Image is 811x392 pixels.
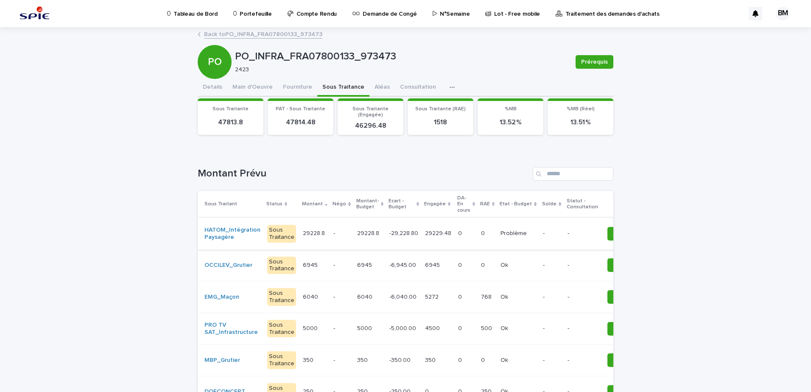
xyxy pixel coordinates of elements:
p: 0 [481,355,487,364]
p: 5000 [303,323,319,332]
p: DA-En cours [457,193,470,215]
p: 0 [458,228,464,237]
p: 47813.8 [203,118,258,126]
h1: Montant Prévu [198,168,529,180]
p: Ecart - Budget [389,196,414,212]
p: Etat - Budget [500,199,532,209]
button: Négo [607,290,634,304]
p: - [333,357,350,364]
p: - [568,294,597,301]
span: Négo [613,230,628,238]
p: Sous Traitant [204,199,237,209]
p: - [568,325,597,332]
p: 5272 [425,292,440,301]
button: Aléas [369,79,395,97]
span: Négo [613,325,628,333]
tr: HATOM_Intégration Paysagère Sous Traitance29228.829228.8 -29228.829228.8 -29,228.80-29,228.80 292... [198,218,682,249]
p: 350 [357,355,369,364]
p: 2423 [235,66,565,73]
p: -350.00 [389,355,412,364]
p: 350 [303,355,315,364]
button: Details [198,79,227,97]
tr: OCCILEV_Grutier Sous Traitance69456945 -69456945 -6,945.00-6,945.00 69456945 00 00 OkOk --NégoEditer [198,249,682,281]
input: Search [533,167,613,181]
p: PO_INFRA_FRA07800133_973473 [235,50,569,63]
tr: MBP_Grutier Sous Traitance350350 -350350 -350.00-350.00 350350 00 00 OkOk --NégoEditer [198,344,682,376]
p: - [568,230,597,237]
tr: PRO TV SAT_Infrastructure Sous Traitance50005000 -50005000 -5,000.00-5,000.00 45004500 00 500500 ... [198,313,682,344]
p: 29228.8 [357,228,381,237]
p: 0 [458,355,464,364]
p: - [568,357,597,364]
span: Négo [613,356,628,364]
p: - [543,357,560,364]
button: Prérequis [576,55,613,69]
p: Statut - Consultation [567,196,598,212]
p: Montant [302,199,323,209]
p: Solde [542,199,557,209]
p: Ok [501,323,510,332]
p: 0 [458,292,464,301]
button: Fourniture [278,79,317,97]
div: Sous Traitance [267,320,296,338]
span: %MB [505,106,517,112]
p: - [543,325,560,332]
p: -5,000.00 [389,323,418,332]
p: 47814.48 [273,118,328,126]
p: Montant-Budget [356,196,379,212]
span: Négo [613,261,628,269]
p: 1518 [413,118,468,126]
div: Sous Traitance [267,351,296,369]
div: PO [198,22,232,68]
button: Négo [607,322,634,336]
span: PAT - Sous Traitante [276,106,325,112]
a: MBP_Grutier [204,357,240,364]
p: 0 [458,323,464,332]
p: - [333,230,350,237]
p: Ok [501,260,510,269]
p: -29,228.80 [389,228,420,237]
p: 46296.48 [343,122,398,130]
p: 0 [481,260,487,269]
button: Consultation [395,79,441,97]
img: svstPd6MQfCT1uX1QGkG [17,5,52,22]
p: 0 [458,260,464,269]
span: %MB (Réel) [567,106,595,112]
p: 6945 [425,260,442,269]
button: Négo [607,227,634,241]
p: Status [266,199,282,209]
p: - [543,294,560,301]
span: Sous Traitante (Engagée) [352,106,389,118]
p: -6,945.00 [389,260,418,269]
button: Main d'Oeuvre [227,79,278,97]
p: 500 [481,323,494,332]
p: Ok [501,355,510,364]
p: - [568,262,597,269]
a: OCCILEV_Grutier [204,262,252,269]
a: Back toPO_INFRA_FRA07800133_973473 [204,29,322,39]
p: - [543,262,560,269]
div: BM [776,7,790,20]
span: Prérequis [581,58,608,66]
p: RAE [480,199,490,209]
p: 6040 [303,292,320,301]
p: 350 [425,355,437,364]
p: 5000 [357,323,374,332]
button: Sous Traitance [317,79,369,97]
p: 768 [481,292,493,301]
tr: EMG_Maçon Sous Traitance60406040 -60406040 -6,040.00-6,040.00 52725272 00 768768 OkOk --NégoEditer [198,281,682,313]
a: EMG_Maçon [204,294,239,301]
button: Négo [607,353,634,367]
p: 29228.8 [303,228,327,237]
p: 6945 [303,260,319,269]
p: - [333,294,350,301]
p: Engagée [424,199,446,209]
div: Sous Traitance [267,288,296,306]
p: 6945 [357,260,374,269]
button: Négo [607,258,634,272]
div: Sous Traitance [267,257,296,274]
span: Négo [613,293,628,301]
p: -6,040.00 [389,292,418,301]
p: Problème [501,228,529,237]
